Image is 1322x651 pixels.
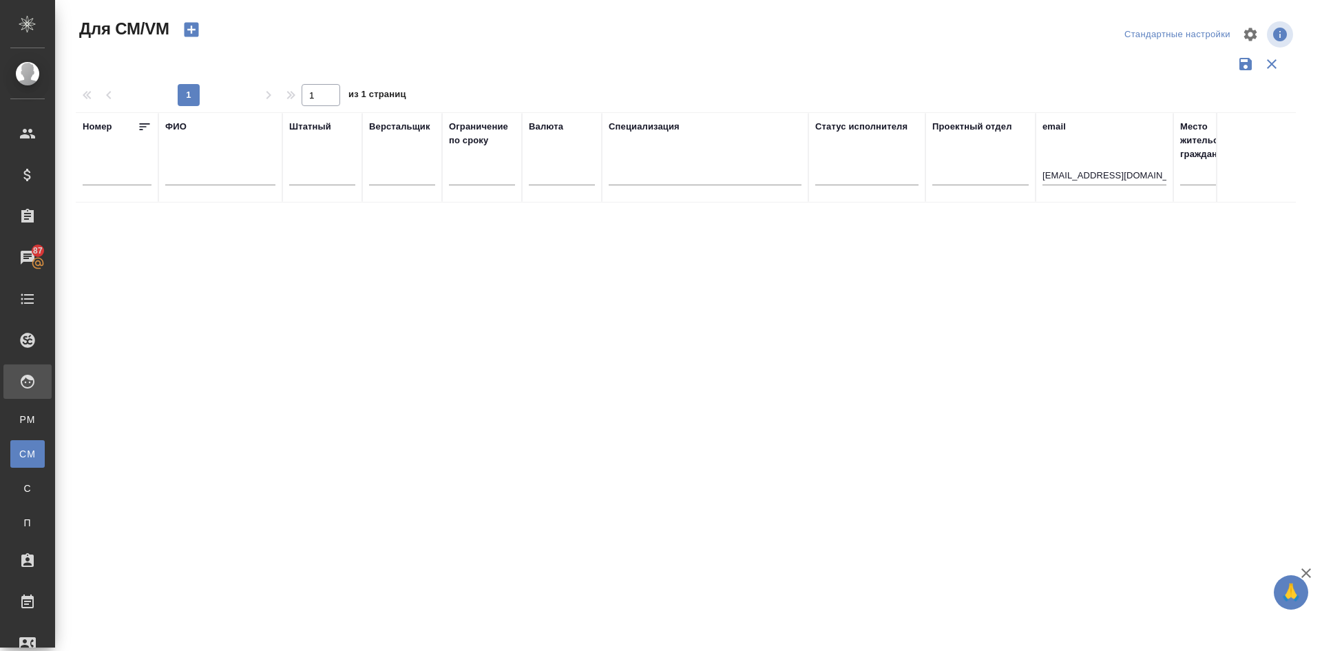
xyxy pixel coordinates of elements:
[1121,24,1234,45] div: split button
[932,120,1012,134] div: Проектный отдел
[76,18,169,40] span: Для СМ/VM
[1234,18,1267,51] span: Настроить таблицу
[10,475,45,502] a: С
[17,516,38,530] span: П
[1279,578,1303,607] span: 🙏
[369,120,430,134] div: Верстальщик
[1267,21,1296,48] span: Посмотреть информацию
[348,86,406,106] span: из 1 страниц
[3,240,52,275] a: 87
[449,120,515,147] div: Ограничение по сроку
[25,244,51,258] span: 87
[1274,575,1308,610] button: 🙏
[1042,120,1066,134] div: email
[1180,120,1290,161] div: Место жительства(Город), гражданство
[10,440,45,468] a: CM
[1232,51,1259,77] button: Сохранить фильтры
[529,120,563,134] div: Валюта
[17,482,38,495] span: С
[815,120,907,134] div: Статус исполнителя
[165,120,187,134] div: ФИО
[17,447,38,461] span: CM
[10,509,45,537] a: П
[175,18,208,41] button: Создать
[83,120,112,134] div: Номер
[17,413,38,426] span: PM
[10,406,45,433] a: PM
[609,120,680,134] div: Специализация
[1259,51,1285,77] button: Сбросить фильтры
[289,120,331,134] div: Штатный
